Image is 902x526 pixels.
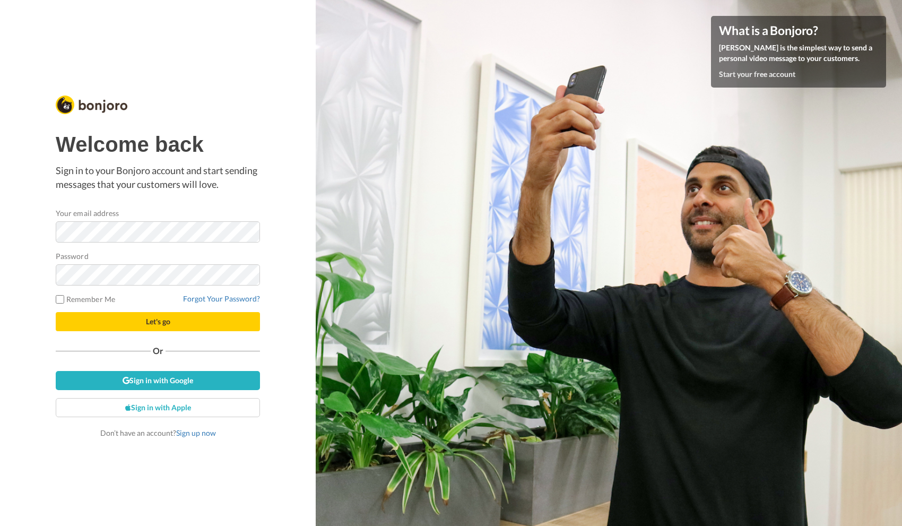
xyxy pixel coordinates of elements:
[56,164,260,191] p: Sign in to your Bonjoro account and start sending messages that your customers will love.
[719,42,878,64] p: [PERSON_NAME] is the simplest way to send a personal video message to your customers.
[56,294,115,305] label: Remember Me
[151,347,166,355] span: Or
[183,294,260,303] a: Forgot Your Password?
[100,428,216,437] span: Don’t have an account?
[719,70,795,79] a: Start your free account
[56,251,89,262] label: Password
[176,428,216,437] a: Sign up now
[56,371,260,390] a: Sign in with Google
[56,312,260,331] button: Let's go
[56,295,64,304] input: Remember Me
[146,317,170,326] span: Let's go
[56,208,119,219] label: Your email address
[56,398,260,417] a: Sign in with Apple
[719,24,878,37] h4: What is a Bonjoro?
[56,133,260,156] h1: Welcome back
